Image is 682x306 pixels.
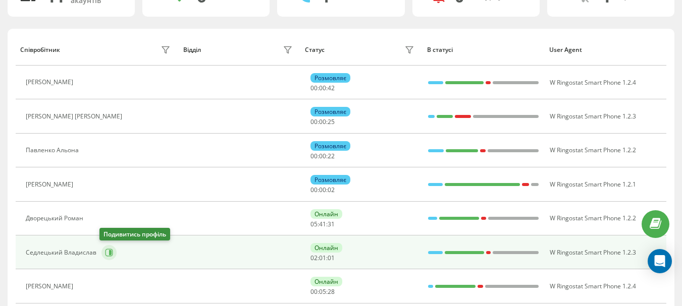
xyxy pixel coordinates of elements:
[310,221,335,228] div: : :
[310,243,342,253] div: Онлайн
[328,186,335,194] span: 02
[550,248,636,257] span: W Ringostat Smart Phone 1.2.3
[310,287,318,296] span: 00
[648,249,672,273] div: Open Intercom Messenger
[319,220,326,228] span: 41
[550,180,636,189] span: W Ringostat Smart Phone 1.2.1
[20,46,60,53] div: Співробітник
[328,152,335,160] span: 22
[310,141,350,151] div: Розмовляє
[26,215,86,222] div: Дворецький Роман
[550,112,636,120] span: W Ringostat Smart Phone 1.2.3
[549,46,662,53] div: User Agent
[310,118,335,126] div: : :
[26,113,125,120] div: [PERSON_NAME] [PERSON_NAME]
[310,186,318,194] span: 00
[310,85,335,92] div: : :
[310,152,318,160] span: 00
[328,220,335,228] span: 31
[310,153,335,160] div: : :
[310,209,342,219] div: Онлайн
[328,287,335,296] span: 28
[305,46,325,53] div: Статус
[310,175,350,185] div: Розмовляє
[328,254,335,262] span: 01
[550,282,636,290] span: W Ringostat Smart Phone 1.2.4
[319,84,326,92] span: 00
[319,287,326,296] span: 05
[550,78,636,87] span: W Ringostat Smart Phone 1.2.4
[310,220,318,228] span: 05
[26,181,76,188] div: [PERSON_NAME]
[319,152,326,160] span: 00
[26,249,99,256] div: Седлецький Владислав
[319,254,326,262] span: 01
[550,214,636,222] span: W Ringostat Smart Phone 1.2.2
[26,79,76,86] div: [PERSON_NAME]
[26,147,81,154] div: Павленко Альона
[310,73,350,83] div: Розмовляє
[319,186,326,194] span: 00
[310,288,335,295] div: : :
[310,117,318,126] span: 00
[310,187,335,194] div: : :
[310,255,335,262] div: : :
[427,46,540,53] div: В статусі
[328,117,335,126] span: 25
[550,146,636,154] span: W Ringostat Smart Phone 1.2.2
[310,107,350,116] div: Розмовляє
[319,117,326,126] span: 00
[26,283,76,290] div: [PERSON_NAME]
[310,254,318,262] span: 02
[310,84,318,92] span: 00
[99,228,170,240] div: Подивитись профіль
[310,277,342,286] div: Онлайн
[328,84,335,92] span: 42
[183,46,201,53] div: Відділ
